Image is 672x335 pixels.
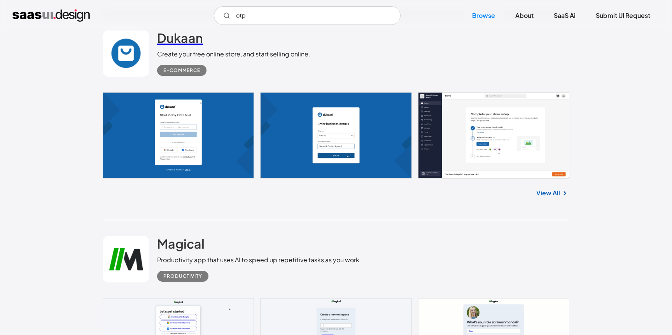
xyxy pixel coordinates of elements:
[157,30,203,49] a: Dukaan
[544,7,585,24] a: SaaS Ai
[214,6,401,25] form: Email Form
[12,9,90,22] a: home
[157,236,205,251] h2: Magical
[214,6,401,25] input: Search UI designs you're looking for...
[586,7,660,24] a: Submit UI Request
[157,49,310,59] div: Create your free online store, and start selling online.
[157,236,205,255] a: Magical
[463,7,504,24] a: Browse
[163,272,202,281] div: Productivity
[157,255,359,265] div: Productivity app that uses AI to speed up repetitive tasks as you work
[157,30,203,46] h2: Dukaan
[536,188,560,198] a: View All
[506,7,543,24] a: About
[163,66,200,75] div: E-commerce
